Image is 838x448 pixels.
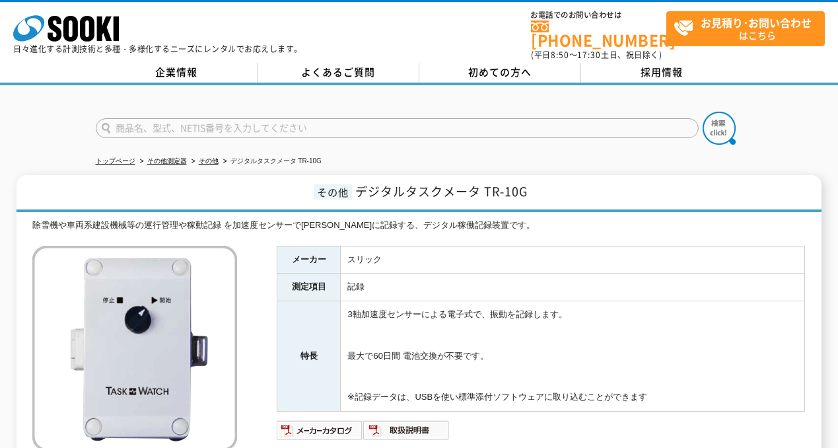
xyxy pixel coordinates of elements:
td: スリック [341,246,805,274]
div: 除雪機や車両系建設機械等の運行管理や稼動記録 を加速度センサーで[PERSON_NAME]に記録する、デジタル稼働記録装置です。 [32,219,805,233]
li: デジタルタスクメータ TR-10G [221,155,322,168]
a: 採用情報 [581,63,743,83]
a: 初めての方へ [419,63,581,83]
span: 17:30 [577,49,601,61]
span: 8:50 [551,49,569,61]
td: 記録 [341,274,805,301]
a: お見積り･お問い合わせはこちら [666,11,825,46]
img: 取扱説明書 [363,420,450,441]
span: デジタルタスクメータ TR-10G [355,182,528,200]
span: (平日 ～ 土日、祝日除く) [531,49,662,61]
strong: お見積り･お問い合わせ [701,15,812,30]
a: [PHONE_NUMBER] [531,20,666,48]
a: 取扱説明書 [363,428,450,438]
a: よくあるご質問 [258,63,419,83]
img: btn_search.png [703,112,736,145]
input: 商品名、型式、NETIS番号を入力してください [96,118,699,138]
span: 初めての方へ [468,65,532,79]
img: メーカーカタログ [277,420,363,441]
td: 3軸加速度センサーによる電子式で、振動を記録します。 最大で60日間 電池交換が不要です。 ※記録データは、USBを使い標準添付ソフトウェアに取り込むことができます [341,301,805,412]
th: 測定項目 [277,274,341,301]
span: はこちら [674,12,824,45]
th: メーカー [277,246,341,274]
a: 企業情報 [96,63,258,83]
a: その他測定器 [147,157,187,165]
a: メーカーカタログ [277,428,363,438]
th: 特長 [277,301,341,412]
a: その他 [199,157,219,165]
p: 日々進化する計測技術と多種・多様化するニーズにレンタルでお応えします。 [13,45,302,53]
span: お電話でのお問い合わせは [531,11,666,19]
a: トップページ [96,157,135,165]
span: その他 [314,184,352,200]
